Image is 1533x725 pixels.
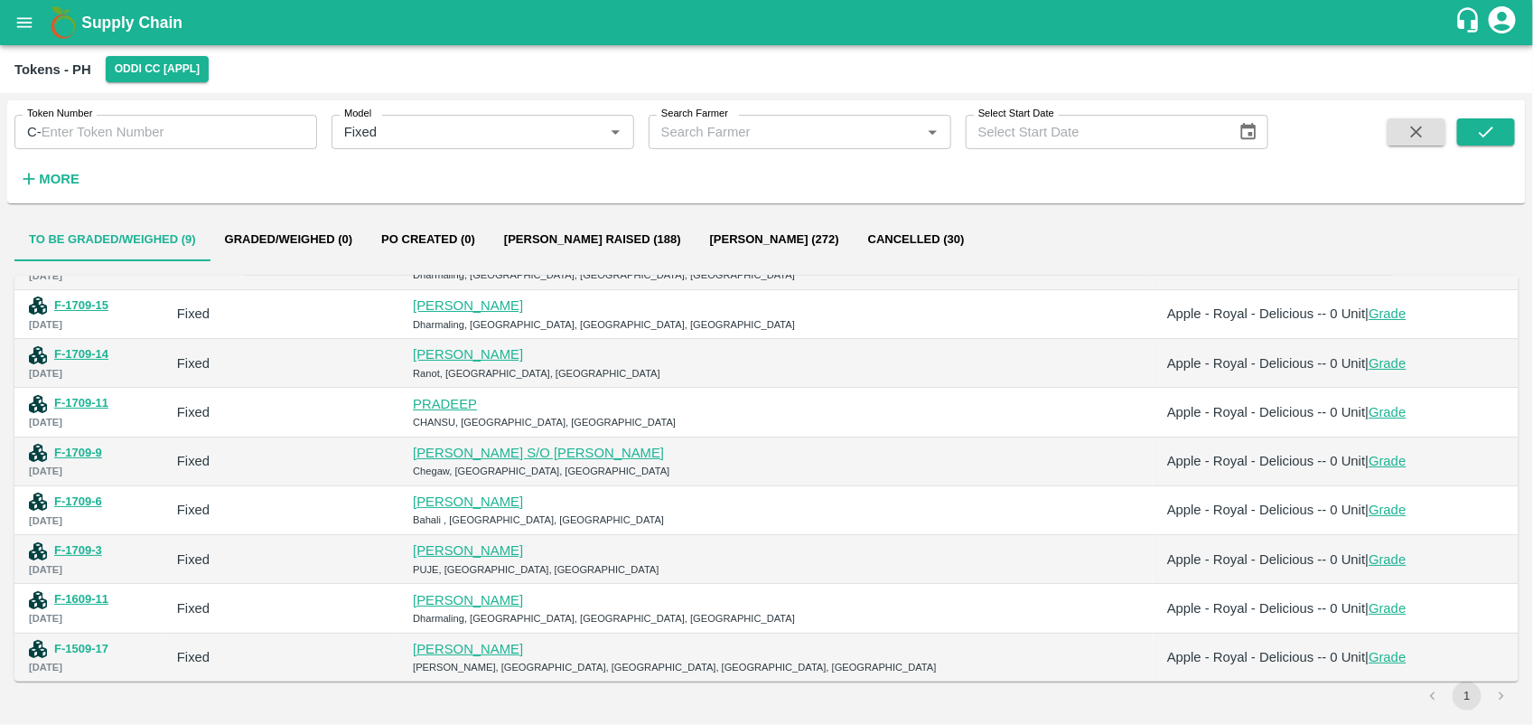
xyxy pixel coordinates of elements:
span: Apple - Royal - Delicious -- 0 Unit [1167,503,1365,517]
div: Dharmaling, [GEOGRAPHIC_DATA], [GEOGRAPHIC_DATA], [GEOGRAPHIC_DATA] [413,610,1138,626]
button: Open [603,120,627,144]
a: Grade [1369,454,1406,468]
div: Fixed [177,304,384,324]
nav: pagination navigation [1416,682,1519,711]
a: Grade [1369,405,1406,419]
b: Supply Chain [81,14,182,32]
div: C- [14,115,317,149]
button: Open [921,120,944,144]
a: [PERSON_NAME] [413,593,523,607]
div: PUJE, [GEOGRAPHIC_DATA], [GEOGRAPHIC_DATA] [413,561,1138,578]
img: tokensIcon [29,640,47,658]
button: Select DC [106,56,210,82]
span: | [1365,503,1369,517]
div: Chegaw, [GEOGRAPHIC_DATA], [GEOGRAPHIC_DATA] [413,463,1138,479]
button: F-1709-14 [54,344,108,365]
b: [DATE] [29,515,62,526]
button: open drawer [4,2,45,43]
b: [DATE] [29,564,62,575]
span: Apple - Royal - Delicious -- 0 Unit [1167,601,1365,616]
img: tokensIcon [29,346,47,364]
span: | [1365,454,1369,468]
input: Enter Token Number [42,115,317,149]
button: F-1709-3 [54,541,102,561]
a: [PERSON_NAME] [413,543,523,558]
span: | [1365,601,1369,616]
button: Graded/Weighed (0) [210,218,368,261]
a: Grade [1369,601,1406,616]
button: F-1709-11 [54,393,108,414]
span: Apple - Royal - Delicious -- 0 Unit [1167,650,1365,664]
button: More [14,164,84,194]
b: [DATE] [29,319,62,330]
img: tokensIcon [29,493,47,511]
div: Fixed [177,353,384,373]
strong: More [39,172,79,186]
b: [DATE] [29,270,62,281]
span: | [1365,552,1369,567]
div: CHANSU, [GEOGRAPHIC_DATA], [GEOGRAPHIC_DATA] [413,414,1138,430]
img: tokensIcon [29,542,47,560]
span: Apple - Royal - Delicious -- 0 Unit [1167,552,1365,567]
b: [DATE] [29,368,62,379]
a: Grade [1369,503,1406,517]
input: Model [337,120,575,144]
div: Bahali , [GEOGRAPHIC_DATA], [GEOGRAPHIC_DATA] [413,512,1138,528]
a: Supply Chain [81,10,1454,35]
button: F-1609-11 [54,589,108,610]
a: Grade [1369,356,1406,371]
div: Fixed [177,402,384,422]
span: Apple - Royal - Delicious -- 0 Unit [1167,306,1365,321]
button: Choose date [1231,115,1266,149]
img: logo [45,5,81,41]
a: [PERSON_NAME] [413,347,523,362]
div: Ranot, [GEOGRAPHIC_DATA], [GEOGRAPHIC_DATA] [413,365,1138,381]
button: Cancelled (30) [854,218,979,261]
label: Select Start Date [978,107,1054,121]
button: Po Created (0) [367,218,490,261]
a: [PERSON_NAME] [413,642,523,656]
input: Search Farmer [654,120,916,144]
span: Apple - Royal - Delicious -- 0 Unit [1167,405,1365,419]
img: tokensIcon [29,395,47,413]
span: | [1365,306,1369,321]
a: [PERSON_NAME] [413,298,523,313]
label: Model [344,107,371,121]
label: Search Farmer [661,107,728,121]
span: Apple - Royal - Delicious -- 0 Unit [1167,356,1365,371]
a: [PERSON_NAME] [413,494,523,509]
a: Grade [1369,552,1406,567]
div: Fixed [177,647,384,667]
a: PRADEEP [413,397,477,411]
div: Tokens - PH [14,58,91,81]
a: Grade [1369,306,1406,321]
a: [PERSON_NAME] S/O [PERSON_NAME] [413,446,664,460]
label: Token Number [27,107,92,121]
a: Grade [1369,650,1406,664]
button: F-1709-15 [54,296,108,316]
div: Dharmaling, [GEOGRAPHIC_DATA], [GEOGRAPHIC_DATA], [GEOGRAPHIC_DATA] [413,316,1138,333]
span: | [1365,405,1369,419]
span: | [1365,356,1369,371]
div: Fixed [177,550,384,570]
button: page 1 [1453,682,1482,711]
b: [DATE] [29,662,62,673]
div: Fixed [177,500,384,520]
b: [DATE] [29,466,62,476]
b: [DATE] [29,613,62,624]
span: | [1365,650,1369,664]
div: Fixed [177,598,384,618]
div: Fixed [177,451,384,471]
button: F-1709-6 [54,492,102,513]
button: F-1509-17 [54,639,108,660]
img: tokensIcon [29,591,47,609]
div: account of current user [1486,4,1519,42]
button: F-1709-9 [54,443,102,464]
span: Apple - Royal - Delicious -- 0 Unit [1167,454,1365,468]
b: [DATE] [29,417,62,428]
div: customer-support [1454,6,1486,39]
img: tokensIcon [29,444,47,462]
img: tokensIcon [29,297,47,315]
button: To be Graded/Weighed (9) [14,218,210,261]
button: [PERSON_NAME] (272) [696,218,854,261]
